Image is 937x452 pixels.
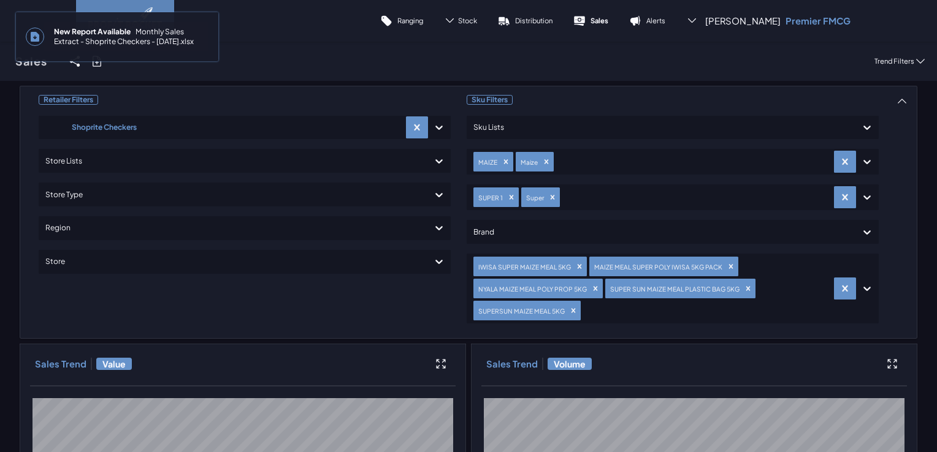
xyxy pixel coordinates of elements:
[458,16,477,25] span: Stock
[370,6,434,36] a: Ranging
[475,282,589,295] div: NYALA MAIZE MEAL POLY PROP 5KG
[505,193,518,202] div: Remove SUPER 1
[39,95,98,105] span: Retailer Filters
[45,118,163,137] div: Shoprite Checkers
[397,16,423,25] p: Ranging
[573,262,586,271] div: Remove IWISA SUPER MAIZE MEAL 5KG
[567,306,580,315] div: Remove SUPERSUN MAIZE MEAL 5KG
[54,27,136,36] span: New Report Available
[741,284,755,293] div: Remove SUPER SUN MAIZE MEAL PLASTIC BAG 5KG
[499,157,513,166] div: Remove MAIZE
[606,282,741,295] div: SUPER SUN MAIZE MEAL PLASTIC BAG 5KG
[522,191,546,204] div: Super
[589,284,602,293] div: Remove NYALA MAIZE MEAL POLY PROP 5KG
[724,262,738,271] div: Remove MAIZE MEAL SUPER POLY IWISA 5KG PACK
[646,16,665,25] p: Alerts
[475,191,505,204] div: SUPER 1
[45,185,422,205] div: Store Type
[475,304,567,317] div: SUPERSUN MAIZE MEAL 5KG
[473,118,850,137] div: Sku Lists
[540,157,553,166] div: Remove Maize
[473,222,850,242] div: Brand
[591,16,608,25] p: Sales
[45,218,422,238] div: Region
[45,151,422,171] div: Store Lists
[546,193,559,202] div: Remove Super
[619,6,676,36] a: Alerts
[44,22,208,51] span: Monthly Sales Extract - Shoprite Checkers - [DATE].xlsx
[88,7,162,34] img: image
[591,260,724,273] div: MAIZE MEAL SUPER POLY IWISA 5KG PACK
[467,95,513,105] span: Sku Filters
[488,6,563,36] a: Distribution
[548,358,592,370] span: Volume
[486,358,538,370] h3: Sales Trend
[475,260,573,273] div: IWISA SUPER MAIZE MEAL 5KG
[786,15,851,27] p: Premier FMCG
[45,252,422,271] div: Store
[517,156,540,168] div: Maize
[96,358,132,370] span: Value
[705,15,781,27] span: [PERSON_NAME]
[475,156,499,168] div: MAIZE
[563,6,619,36] a: Sales
[35,358,86,370] h3: Sales Trend
[874,56,914,66] p: Trend Filters
[515,16,553,25] p: Distribution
